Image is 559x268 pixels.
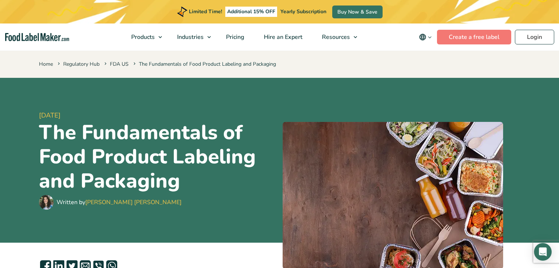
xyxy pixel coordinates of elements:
span: Yearly Subscription [280,8,326,15]
a: [PERSON_NAME] [PERSON_NAME] [85,198,182,206]
span: Industries [175,33,204,41]
span: [DATE] [39,111,277,120]
a: Home [39,61,53,68]
img: Maria Abi Hanna - Food Label Maker [39,195,54,210]
a: Products [122,23,166,51]
a: Create a free label [437,30,511,44]
a: Buy Now & Save [332,6,383,18]
a: Hire an Expert [254,23,311,51]
a: Industries [168,23,215,51]
span: Products [129,33,155,41]
a: Login [515,30,554,44]
a: Regulatory Hub [63,61,100,68]
a: Pricing [216,23,252,51]
span: Pricing [224,33,245,41]
span: Hire an Expert [262,33,303,41]
span: Limited Time! [189,8,222,15]
span: Additional 15% OFF [225,7,277,17]
span: Resources [320,33,351,41]
span: The Fundamentals of Food Product Labeling and Packaging [132,61,276,68]
h1: The Fundamentals of Food Product Labeling and Packaging [39,120,277,193]
a: Resources [312,23,361,51]
a: FDA US [110,61,129,68]
div: Written by [57,198,182,207]
div: Open Intercom Messenger [534,243,552,261]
